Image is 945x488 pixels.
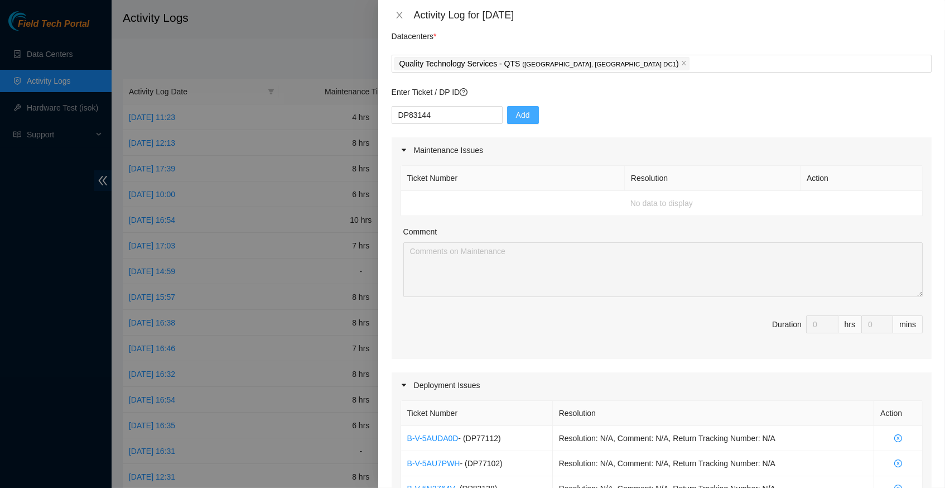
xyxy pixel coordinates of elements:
[403,226,437,238] label: Comment
[392,137,932,163] div: Maintenance Issues
[522,61,676,68] span: ( [GEOGRAPHIC_DATA], [GEOGRAPHIC_DATA] DC1
[874,401,923,426] th: Action
[553,401,874,426] th: Resolution
[625,166,801,191] th: Resolution
[414,9,932,21] div: Activity Log for [DATE]
[392,10,407,21] button: Close
[507,106,539,124] button: Add
[460,88,467,96] span: question-circle
[399,58,679,70] p: Quality Technology Services - QTS )
[403,242,923,297] textarea: Comment
[458,434,500,443] span: - ( DP77112 )
[880,460,916,467] span: close-circle
[893,315,923,333] div: mins
[401,401,553,426] th: Ticket Number
[880,434,916,442] span: close-circle
[392,372,932,398] div: Deployment Issues
[407,459,460,468] a: B-V-5AU7PWH
[801,166,923,191] th: Action
[401,166,625,191] th: Ticket Number
[401,191,923,216] td: No data to display
[516,109,530,121] span: Add
[401,382,407,389] span: caret-right
[460,459,503,468] span: - ( DP77102 )
[392,25,437,42] p: Datacenters
[395,11,404,20] span: close
[401,147,407,154] span: caret-right
[553,426,874,451] td: Resolution: N/A, Comment: N/A, Return Tracking Number: N/A
[553,451,874,476] td: Resolution: N/A, Comment: N/A, Return Tracking Number: N/A
[838,315,862,333] div: hrs
[772,318,802,331] div: Duration
[681,60,687,67] span: close
[407,434,459,443] a: B-V-5AUDA0D
[392,86,932,98] p: Enter Ticket / DP ID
